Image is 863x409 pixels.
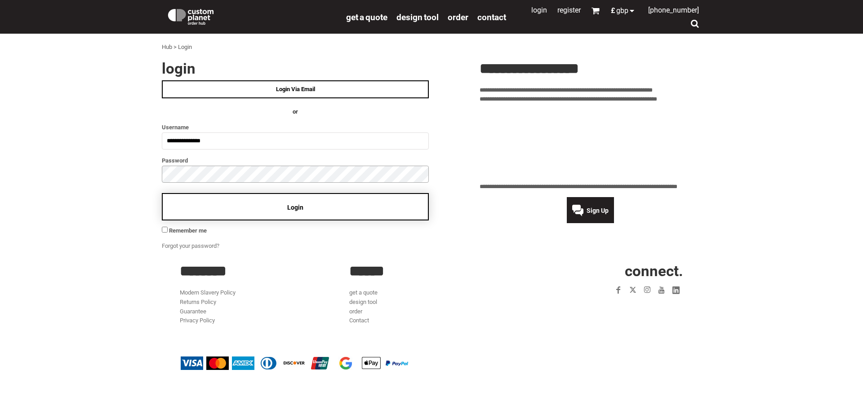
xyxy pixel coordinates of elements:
[162,227,168,233] input: Remember me
[386,361,408,366] img: PayPal
[162,61,429,76] h2: Login
[162,2,342,29] a: Custom Planet
[162,155,429,166] label: Password
[181,356,203,370] img: Visa
[276,86,315,92] span: Login Via Email
[531,6,547,14] a: Login
[309,356,331,370] img: China UnionPay
[349,289,378,296] a: get a quote
[162,242,219,249] a: Forgot your password?
[206,356,229,370] img: Mastercard
[587,207,609,214] span: Sign Up
[559,303,683,313] iframe: Customer reviews powered by Trustpilot
[169,227,207,234] span: Remember me
[162,80,429,98] a: Login Via Email
[349,299,377,305] a: design tool
[173,43,177,52] div: >
[346,12,387,22] a: get a quote
[334,356,357,370] img: Google Pay
[557,6,581,14] a: Register
[162,107,429,117] h4: OR
[232,356,254,370] img: American Express
[180,289,236,296] a: Modern Slavery Policy
[287,204,303,211] span: Login
[162,44,172,50] a: Hub
[349,317,369,324] a: Contact
[480,110,701,177] iframe: Customer reviews powered by Trustpilot
[611,7,616,14] span: £
[648,6,699,14] span: [PHONE_NUMBER]
[519,264,683,278] h2: CONNECT.
[166,7,215,25] img: Custom Planet
[360,356,383,370] img: Apple Pay
[162,122,429,132] label: Username
[180,308,206,315] a: Guarantee
[448,12,468,22] a: order
[180,317,215,324] a: Privacy Policy
[180,299,216,305] a: Returns Policy
[258,356,280,370] img: Diners Club
[283,356,306,370] img: Discover
[396,12,439,22] a: design tool
[178,43,192,52] div: Login
[616,7,628,14] span: GBP
[477,12,506,22] a: Contact
[349,308,362,315] a: order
